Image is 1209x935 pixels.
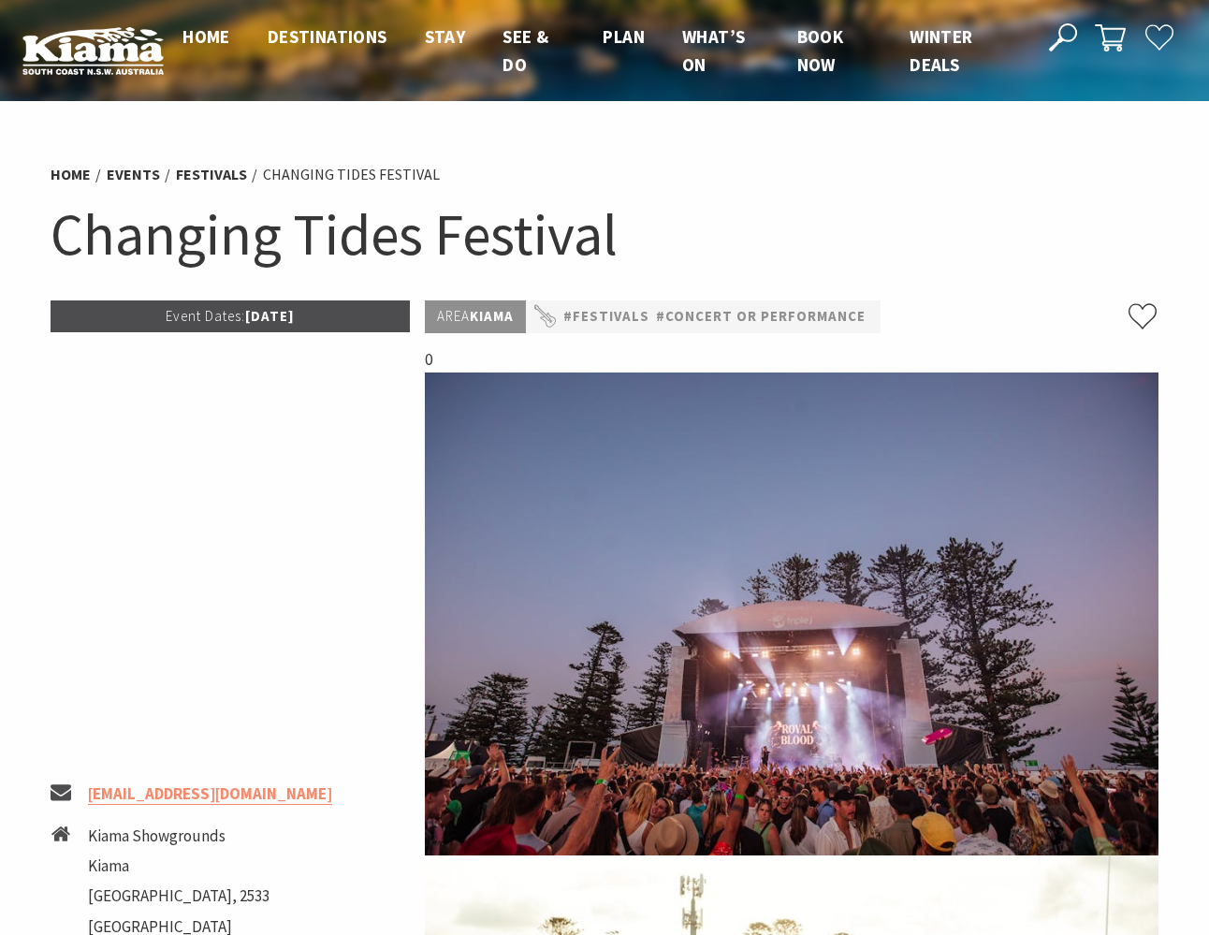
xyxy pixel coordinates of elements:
[503,25,548,78] a: See & Do
[164,22,1027,80] nav: Main Menu
[797,25,844,76] span: Book now
[910,25,972,76] span: Winter Deals
[656,305,866,329] a: #Concert or Performance
[682,25,745,78] a: What’s On
[51,165,91,184] a: Home
[263,163,440,187] li: Changing Tides Festival
[503,25,548,76] span: See & Do
[51,197,1158,272] h1: Changing Tides Festival
[51,300,410,332] p: [DATE]
[22,26,164,75] img: Kiama Logo
[268,25,387,48] span: Destinations
[268,25,387,50] a: Destinations
[107,165,160,184] a: Events
[425,25,466,50] a: Stay
[797,25,844,78] a: Book now
[182,25,230,50] a: Home
[603,25,645,50] a: Plan
[88,884,269,909] li: [GEOGRAPHIC_DATA], 2533
[425,300,526,333] p: Kiama
[425,25,466,48] span: Stay
[88,783,332,805] a: [EMAIL_ADDRESS][DOMAIN_NAME]
[563,305,649,329] a: #Festivals
[182,25,230,48] span: Home
[88,824,269,849] li: Kiama Showgrounds
[682,25,745,76] span: What’s On
[603,25,645,48] span: Plan
[910,25,972,78] a: Winter Deals
[437,307,470,325] span: Area
[88,854,269,879] li: Kiama
[176,165,247,184] a: Festivals
[166,307,245,325] span: Event Dates:
[425,373,1158,855] img: Changing Tides Main Stage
